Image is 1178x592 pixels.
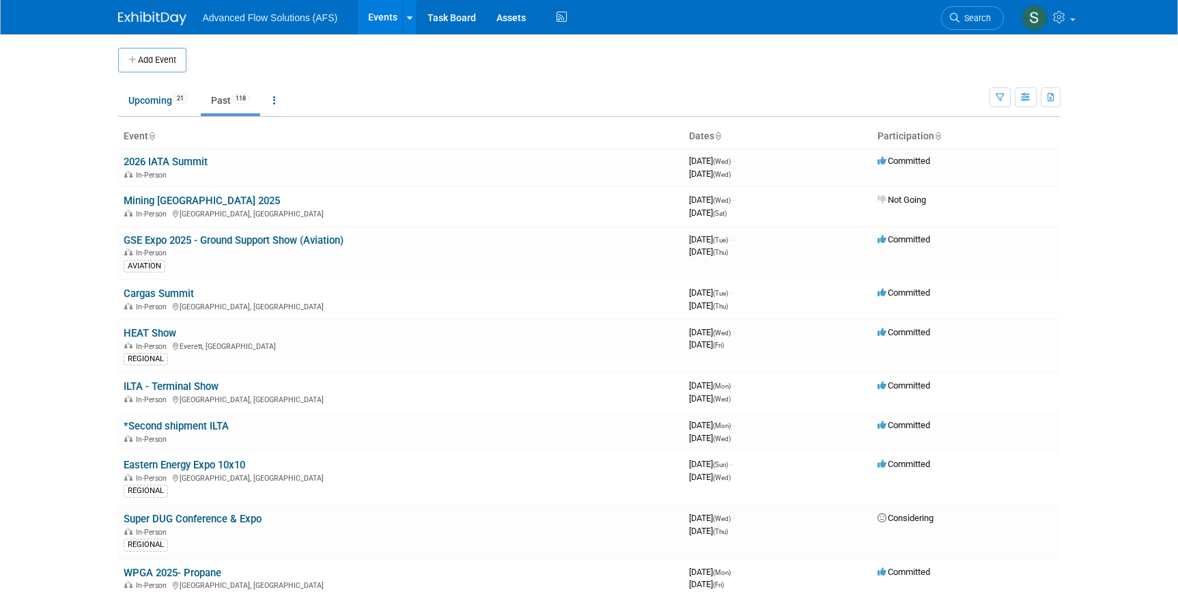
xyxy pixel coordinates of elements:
a: Sort by Event Name [148,130,155,141]
span: [DATE] [689,526,728,536]
a: Mining [GEOGRAPHIC_DATA] 2025 [124,195,280,207]
span: [DATE] [689,327,735,337]
span: (Mon) [713,422,731,429]
span: 21 [173,94,188,104]
span: In-Person [136,342,171,351]
span: - [733,567,735,577]
span: [DATE] [689,246,728,257]
button: Add Event [118,48,186,72]
a: Cargas Summit [124,287,194,300]
th: Event [118,125,684,148]
span: [DATE] [689,287,732,298]
span: In-Person [136,302,171,311]
span: (Sun) [713,461,728,468]
div: REGIONAL [124,539,168,551]
span: [DATE] [689,300,728,311]
span: In-Person [136,171,171,180]
span: [DATE] [689,420,735,430]
span: - [733,420,735,430]
div: [GEOGRAPHIC_DATA], [GEOGRAPHIC_DATA] [124,393,678,404]
span: Search [959,13,991,23]
a: Super DUG Conference & Expo [124,513,262,525]
a: Sort by Participation Type [934,130,941,141]
span: - [730,234,732,244]
span: (Tue) [713,290,728,297]
span: - [730,287,732,298]
span: Committed [878,327,930,337]
div: [GEOGRAPHIC_DATA], [GEOGRAPHIC_DATA] [124,208,678,219]
span: Committed [878,234,930,244]
img: In-Person Event [124,395,132,402]
span: (Mon) [713,382,731,390]
span: (Wed) [713,329,731,337]
span: [DATE] [689,393,731,404]
div: REGIONAL [124,353,168,365]
img: In-Person Event [124,528,132,535]
div: AVIATION [124,260,165,272]
div: REGIONAL [124,485,168,497]
span: [DATE] [689,169,731,179]
span: (Fri) [713,581,724,589]
span: [DATE] [689,339,724,350]
span: Not Going [878,195,926,205]
img: In-Person Event [124,249,132,255]
span: [DATE] [689,234,732,244]
span: (Thu) [713,528,728,535]
span: - [733,513,735,523]
span: (Wed) [713,474,731,481]
a: Past118 [201,87,260,113]
img: In-Person Event [124,581,132,588]
img: In-Person Event [124,302,132,309]
a: WPGA 2025- Propane [124,567,221,579]
a: Upcoming21 [118,87,198,113]
img: In-Person Event [124,210,132,216]
span: Committed [878,287,930,298]
img: In-Person Event [124,435,132,442]
span: Committed [878,567,930,577]
div: [GEOGRAPHIC_DATA], [GEOGRAPHIC_DATA] [124,300,678,311]
div: [GEOGRAPHIC_DATA], [GEOGRAPHIC_DATA] [124,579,678,590]
img: In-Person Event [124,342,132,349]
span: In-Person [136,210,171,219]
img: In-Person Event [124,474,132,481]
span: In-Person [136,581,171,590]
span: (Thu) [713,249,728,256]
span: (Fri) [713,341,724,349]
span: Committed [878,380,930,391]
span: - [733,195,735,205]
span: Committed [878,420,930,430]
span: In-Person [136,395,171,404]
span: In-Person [136,474,171,483]
span: Considering [878,513,934,523]
span: (Wed) [713,395,731,403]
span: - [733,156,735,166]
span: (Sat) [713,210,727,217]
span: - [733,380,735,391]
span: [DATE] [689,195,735,205]
span: [DATE] [689,513,735,523]
img: In-Person Event [124,171,132,178]
span: 118 [232,94,250,104]
a: ILTA - Terminal Show [124,380,219,393]
div: [GEOGRAPHIC_DATA], [GEOGRAPHIC_DATA] [124,472,678,483]
div: Everett, [GEOGRAPHIC_DATA] [124,340,678,351]
img: ExhibitDay [118,12,186,25]
span: [DATE] [689,579,724,589]
span: In-Person [136,528,171,537]
span: [DATE] [689,208,727,218]
span: Advanced Flow Solutions (AFS) [203,12,338,23]
th: Dates [684,125,872,148]
span: [DATE] [689,459,732,469]
a: GSE Expo 2025 - Ground Support Show (Aviation) [124,234,343,246]
a: *Second shipment ILTA [124,420,229,432]
span: (Wed) [713,197,731,204]
span: [DATE] [689,156,735,166]
span: - [733,327,735,337]
span: (Thu) [713,302,728,310]
a: Search [941,6,1004,30]
span: In-Person [136,435,171,444]
span: (Wed) [713,158,731,165]
a: Eastern Energy Expo 10x10 [124,459,245,471]
span: Committed [878,156,930,166]
span: (Wed) [713,171,731,178]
